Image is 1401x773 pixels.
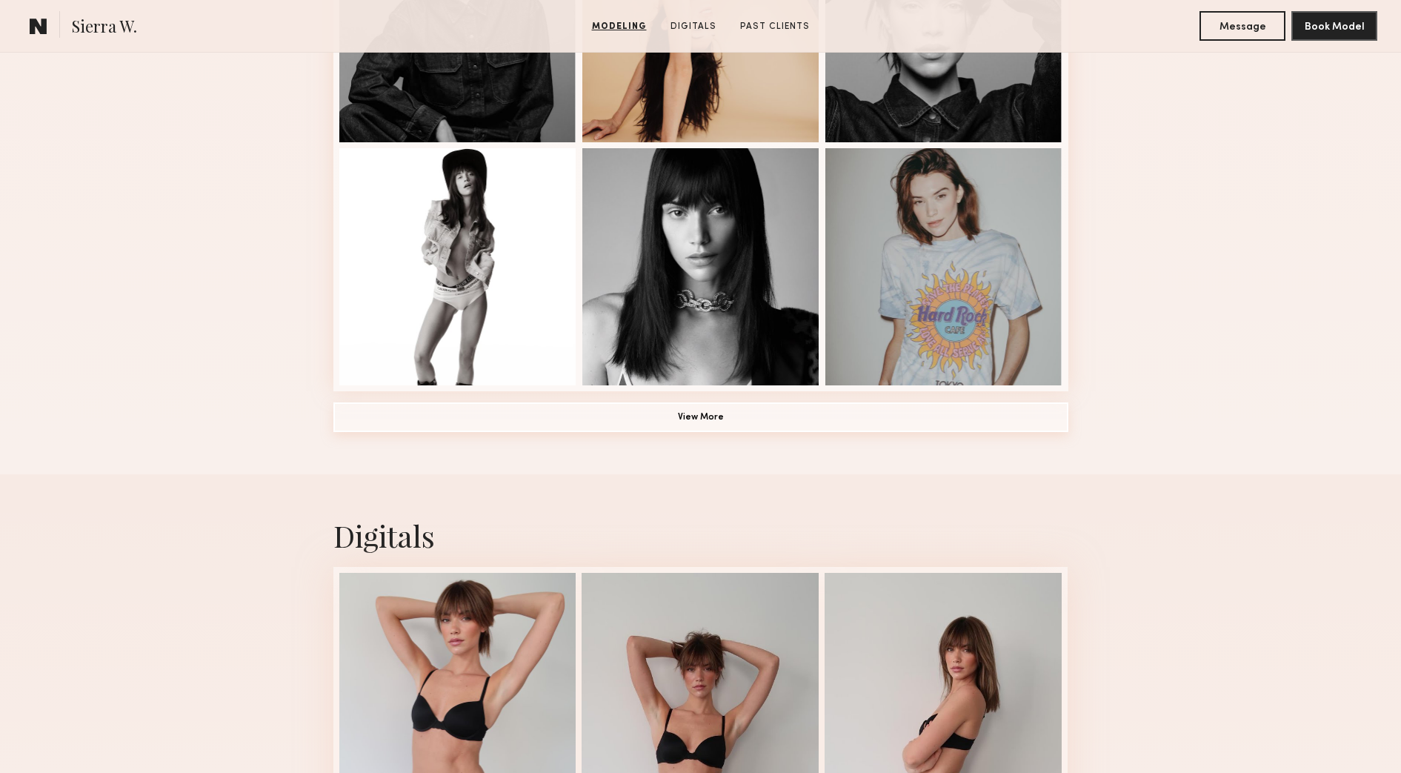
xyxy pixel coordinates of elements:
div: Digitals [333,516,1068,555]
span: Sierra W. [72,15,137,41]
a: Modeling [586,20,653,33]
button: Book Model [1291,11,1377,41]
button: View More [333,402,1068,432]
a: Digitals [665,20,722,33]
a: Past Clients [734,20,816,33]
button: Message [1199,11,1285,41]
a: Book Model [1291,19,1377,32]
